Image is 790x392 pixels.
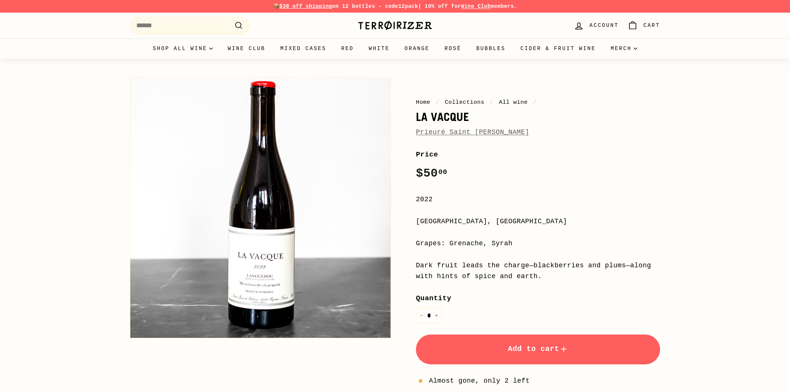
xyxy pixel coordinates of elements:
[416,99,430,106] a: Home
[623,15,665,37] a: Cart
[273,38,334,59] a: Mixed Cases
[145,38,220,59] summary: Shop all wine
[434,99,441,106] span: /
[499,99,528,106] a: All wine
[416,308,442,323] input: quantity
[531,99,539,106] span: /
[416,167,447,180] span: $50
[397,38,437,59] a: Orange
[416,335,660,364] button: Add to cart
[398,3,418,9] strong: 12pack
[416,128,529,136] a: Prieuré Saint [PERSON_NAME]
[469,38,513,59] a: Bubbles
[115,38,675,59] div: Primary
[334,38,361,59] a: Red
[508,345,568,353] span: Add to cart
[416,293,660,304] label: Quantity
[643,21,660,29] span: Cart
[416,194,660,205] div: 2022
[416,149,660,160] label: Price
[416,308,427,323] button: Reduce item quantity by one
[416,260,660,282] div: Dark fruit leads the charge—blackberries and plums—along with hints of spice and earth.
[569,15,623,37] a: Account
[220,38,273,59] a: Wine Club
[438,168,447,176] sup: 00
[513,38,603,59] a: Cider & Fruit Wine
[416,238,660,249] div: Grapes: Grenache, Syrah
[445,99,484,106] a: Collections
[416,111,660,123] h1: La Vacque
[429,376,530,386] span: Almost gone, only 2 left
[437,38,469,59] a: Rosé
[590,21,619,29] span: Account
[416,216,660,227] div: [GEOGRAPHIC_DATA], [GEOGRAPHIC_DATA]
[488,99,495,106] span: /
[431,308,442,323] button: Increase item quantity by one
[603,38,645,59] summary: Merch
[361,38,397,59] a: White
[461,3,491,9] a: Wine Club
[130,2,660,10] p: 📦 on 12 bottles - code | 10% off for members.
[416,98,660,107] nav: breadcrumbs
[279,3,332,9] span: $30 off shipping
